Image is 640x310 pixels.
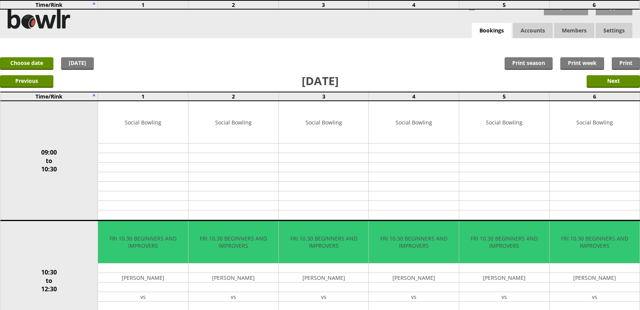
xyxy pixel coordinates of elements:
[279,273,369,283] td: [PERSON_NAME]
[98,221,188,263] td: FRI 10.30 BEGINNERS AND IMPROVERS
[513,23,553,38] span: Accounts
[279,292,369,302] td: vs
[98,92,188,101] td: 1
[188,221,278,263] td: FRI 10.30 BEGINNERS AND IMPROVERS
[459,221,549,263] td: FRI 10.30 BEGINNERS AND IMPROVERS
[279,101,369,144] td: Social Bowling
[596,23,632,38] span: Settings
[0,92,98,101] td: Time/Rink
[188,292,278,302] td: vs
[98,0,188,9] td: 1
[188,101,278,144] td: Social Bowling
[98,292,188,302] td: vs
[560,57,604,70] a: Print week
[472,23,511,39] a: Bookings
[459,273,549,283] td: [PERSON_NAME]
[549,92,640,101] td: 6
[188,92,279,101] td: 2
[188,273,278,283] td: [PERSON_NAME]
[98,273,188,283] td: [PERSON_NAME]
[550,221,640,263] td: FRI 10.30 BEGINNERS AND IMPROVERS
[550,101,640,144] td: Social Bowling
[550,292,640,302] td: vs
[459,292,549,302] td: vs
[188,0,278,9] td: 2
[369,92,459,101] td: 4
[369,292,459,302] td: vs
[612,57,640,70] a: Print
[61,57,94,70] a: [DATE]
[554,23,594,38] span: Members
[278,92,369,101] td: 3
[505,57,553,70] a: Print season
[0,0,98,9] td: Time/Rink
[550,273,640,283] td: [PERSON_NAME]
[459,0,549,9] td: 5
[369,0,459,9] td: 4
[0,101,98,221] td: 09:00 to 10:30
[278,0,369,9] td: 3
[98,101,188,144] td: Social Bowling
[369,221,459,263] td: FRI 10.30 BEGINNERS AND IMPROVERS
[459,101,549,144] td: Social Bowling
[369,273,459,283] td: [PERSON_NAME]
[587,75,640,88] input: Next
[459,92,550,101] td: 5
[549,0,640,9] td: 6
[279,221,369,263] td: FRI 10.30 BEGINNERS AND IMPROVERS
[369,101,459,144] td: Social Bowling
